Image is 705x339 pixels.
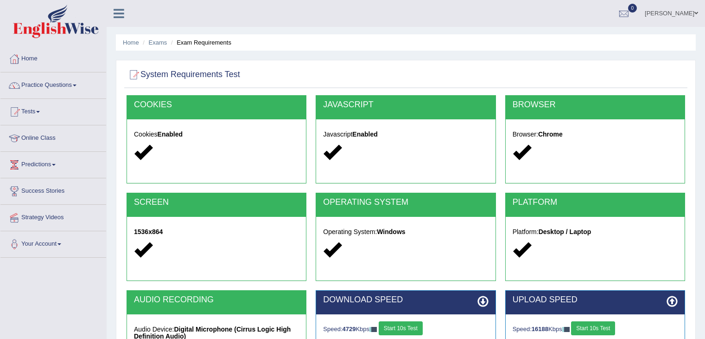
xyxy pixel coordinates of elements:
div: Speed: Kbps [323,321,488,338]
h5: Cookies [134,131,299,138]
h5: Operating System: [323,228,488,235]
h2: SCREEN [134,198,299,207]
a: Exams [149,39,167,46]
a: Predictions [0,152,106,175]
button: Start 10s Test [571,321,615,335]
strong: 1536x864 [134,228,163,235]
h2: PLATFORM [513,198,678,207]
span: 0 [628,4,637,13]
h2: OPERATING SYSTEM [323,198,488,207]
a: Success Stories [0,178,106,202]
h2: JAVASCRIPT [323,100,488,110]
strong: Windows [377,228,405,235]
a: Home [0,46,106,69]
a: Tests [0,99,106,122]
strong: Chrome [538,130,563,138]
strong: 16188 [532,326,548,332]
strong: Enabled [158,130,183,138]
a: Online Class [0,125,106,149]
h5: Platform: [513,228,678,235]
strong: Desktop / Laptop [539,228,591,235]
a: Strategy Videos [0,205,106,228]
a: Your Account [0,231,106,254]
h2: COOKIES [134,100,299,110]
a: Practice Questions [0,72,106,96]
div: Speed: Kbps [513,321,678,338]
strong: 4729 [343,326,356,332]
img: ajax-loader-fb-connection.gif [562,327,570,332]
a: Home [123,39,139,46]
h2: BROWSER [513,100,678,110]
li: Exam Requirements [169,38,231,47]
h5: Javascript [323,131,488,138]
h2: UPLOAD SPEED [513,295,678,305]
h2: AUDIO RECORDING [134,295,299,305]
h5: Browser: [513,131,678,138]
strong: Enabled [352,130,377,138]
h2: System Requirements Test [127,68,240,82]
img: ajax-loader-fb-connection.gif [369,327,377,332]
h2: DOWNLOAD SPEED [323,295,488,305]
button: Start 10s Test [379,321,423,335]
